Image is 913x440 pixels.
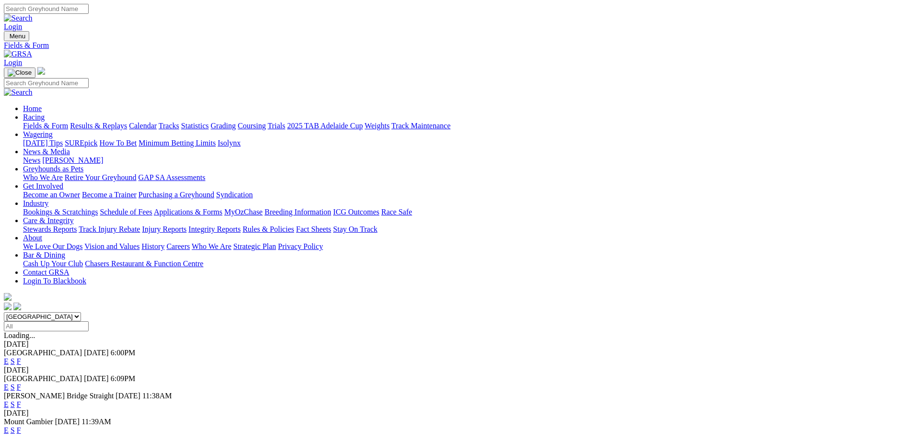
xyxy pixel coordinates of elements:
[4,392,114,400] span: [PERSON_NAME] Bridge Straight
[4,58,22,67] a: Login
[267,122,285,130] a: Trials
[238,122,266,130] a: Coursing
[4,340,909,349] div: [DATE]
[188,225,241,233] a: Integrity Reports
[166,242,190,250] a: Careers
[4,409,909,417] div: [DATE]
[139,173,206,181] a: GAP SA Assessments
[23,173,909,182] div: Greyhounds as Pets
[23,208,98,216] a: Bookings & Scratchings
[4,303,12,310] img: facebook.svg
[4,41,909,50] a: Fields & Form
[84,374,109,383] span: [DATE]
[100,208,152,216] a: Schedule of Fees
[216,191,253,199] a: Syndication
[23,242,909,251] div: About
[4,4,89,14] input: Search
[4,374,82,383] span: [GEOGRAPHIC_DATA]
[265,208,331,216] a: Breeding Information
[365,122,390,130] a: Weights
[23,139,909,147] div: Wagering
[218,139,241,147] a: Isolynx
[65,173,137,181] a: Retire Your Greyhound
[4,417,53,426] span: Mount Gambier
[23,173,63,181] a: Who We Are
[42,156,103,164] a: [PERSON_NAME]
[17,383,21,391] a: F
[139,191,214,199] a: Purchasing a Greyhound
[23,139,63,147] a: [DATE] Tips
[84,349,109,357] span: [DATE]
[55,417,80,426] span: [DATE]
[23,113,45,121] a: Racing
[23,147,70,156] a: News & Media
[23,156,40,164] a: News
[4,426,9,434] a: E
[224,208,263,216] a: MyOzChase
[139,139,216,147] a: Minimum Betting Limits
[333,208,379,216] a: ICG Outcomes
[23,251,65,259] a: Bar & Dining
[23,191,80,199] a: Become an Owner
[23,191,909,199] div: Get Involved
[100,139,137,147] a: How To Bet
[85,259,203,268] a: Chasers Restaurant & Function Centre
[4,349,82,357] span: [GEOGRAPHIC_DATA]
[111,374,136,383] span: 6:09PM
[81,417,111,426] span: 11:39AM
[392,122,451,130] a: Track Maintenance
[23,259,909,268] div: Bar & Dining
[79,225,140,233] a: Track Injury Rebate
[233,242,276,250] a: Strategic Plan
[4,88,33,97] img: Search
[23,122,68,130] a: Fields & Form
[23,259,83,268] a: Cash Up Your Club
[17,400,21,408] a: F
[142,392,172,400] span: 11:38AM
[11,400,15,408] a: S
[4,321,89,331] input: Select date
[11,383,15,391] a: S
[4,383,9,391] a: E
[287,122,363,130] a: 2025 TAB Adelaide Cup
[23,277,86,285] a: Login To Blackbook
[23,182,63,190] a: Get Involved
[129,122,157,130] a: Calendar
[141,242,164,250] a: History
[13,303,21,310] img: twitter.svg
[142,225,186,233] a: Injury Reports
[23,165,83,173] a: Greyhounds as Pets
[23,242,82,250] a: We Love Our Dogs
[23,156,909,165] div: News & Media
[70,122,127,130] a: Results & Replays
[23,208,909,216] div: Industry
[211,122,236,130] a: Grading
[4,50,32,58] img: GRSA
[23,199,48,207] a: Industry
[8,69,32,77] img: Close
[11,426,15,434] a: S
[192,242,231,250] a: Who We Are
[4,23,22,31] a: Login
[4,31,29,41] button: Toggle navigation
[17,357,21,365] a: F
[23,225,909,234] div: Care & Integrity
[4,400,9,408] a: E
[243,225,294,233] a: Rules & Policies
[4,293,12,301] img: logo-grsa-white.png
[65,139,97,147] a: SUREpick
[111,349,136,357] span: 6:00PM
[23,216,74,225] a: Care & Integrity
[4,331,35,339] span: Loading...
[10,33,25,40] span: Menu
[381,208,412,216] a: Race Safe
[4,14,33,23] img: Search
[23,130,53,138] a: Wagering
[37,67,45,75] img: logo-grsa-white.png
[17,426,21,434] a: F
[4,366,909,374] div: [DATE]
[159,122,179,130] a: Tracks
[4,357,9,365] a: E
[82,191,137,199] a: Become a Trainer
